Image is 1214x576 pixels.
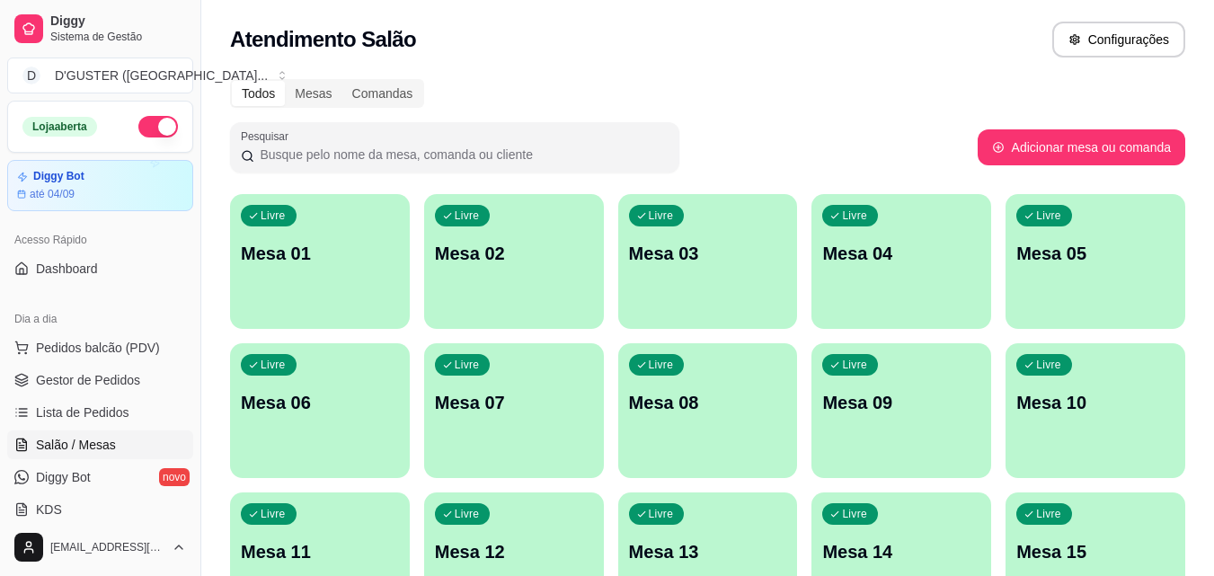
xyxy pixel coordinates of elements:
[1036,358,1061,372] p: Livre
[30,187,75,201] article: até 04/09
[629,390,787,415] p: Mesa 08
[1016,390,1174,415] p: Mesa 10
[1006,343,1185,478] button: LivreMesa 10
[36,371,140,389] span: Gestor de Pedidos
[649,507,674,521] p: Livre
[7,160,193,211] a: Diggy Botaté 04/09
[649,358,674,372] p: Livre
[22,117,97,137] div: Loja aberta
[629,241,787,266] p: Mesa 03
[842,358,867,372] p: Livre
[842,208,867,223] p: Livre
[50,30,186,44] span: Sistema de Gestão
[241,390,399,415] p: Mesa 06
[50,540,164,554] span: [EMAIL_ADDRESS][DOMAIN_NAME]
[7,366,193,394] a: Gestor de Pedidos
[261,358,286,372] p: Livre
[261,208,286,223] p: Livre
[138,116,178,137] button: Alterar Status
[424,343,604,478] button: LivreMesa 07
[36,260,98,278] span: Dashboard
[22,66,40,84] span: D
[7,463,193,492] a: Diggy Botnovo
[36,501,62,518] span: KDS
[7,430,193,459] a: Salão / Mesas
[455,507,480,521] p: Livre
[1036,507,1061,521] p: Livre
[435,539,593,564] p: Mesa 12
[230,25,416,54] h2: Atendimento Salão
[7,398,193,427] a: Lista de Pedidos
[618,343,798,478] button: LivreMesa 08
[55,66,268,84] div: D'GUSTER ([GEOGRAPHIC_DATA] ...
[629,539,787,564] p: Mesa 13
[811,194,991,329] button: LivreMesa 04
[36,468,91,486] span: Diggy Bot
[7,495,193,524] a: KDS
[230,343,410,478] button: LivreMesa 06
[254,146,669,164] input: Pesquisar
[842,507,867,521] p: Livre
[435,390,593,415] p: Mesa 07
[7,305,193,333] div: Dia a dia
[7,254,193,283] a: Dashboard
[36,436,116,454] span: Salão / Mesas
[1036,208,1061,223] p: Livre
[1006,194,1185,329] button: LivreMesa 05
[1016,539,1174,564] p: Mesa 15
[7,7,193,50] a: DiggySistema de Gestão
[342,81,423,106] div: Comandas
[241,128,295,144] label: Pesquisar
[455,208,480,223] p: Livre
[50,13,186,30] span: Diggy
[241,539,399,564] p: Mesa 11
[1016,241,1174,266] p: Mesa 05
[261,507,286,521] p: Livre
[232,81,285,106] div: Todos
[230,194,410,329] button: LivreMesa 01
[1052,22,1185,58] button: Configurações
[36,403,129,421] span: Lista de Pedidos
[7,226,193,254] div: Acesso Rápido
[424,194,604,329] button: LivreMesa 02
[7,333,193,362] button: Pedidos balcão (PDV)
[822,390,980,415] p: Mesa 09
[241,241,399,266] p: Mesa 01
[7,526,193,569] button: [EMAIL_ADDRESS][DOMAIN_NAME]
[36,339,160,357] span: Pedidos balcão (PDV)
[455,358,480,372] p: Livre
[978,129,1185,165] button: Adicionar mesa ou comanda
[649,208,674,223] p: Livre
[822,539,980,564] p: Mesa 14
[435,241,593,266] p: Mesa 02
[822,241,980,266] p: Mesa 04
[33,170,84,183] article: Diggy Bot
[285,81,341,106] div: Mesas
[7,58,193,93] button: Select a team
[811,343,991,478] button: LivreMesa 09
[618,194,798,329] button: LivreMesa 03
